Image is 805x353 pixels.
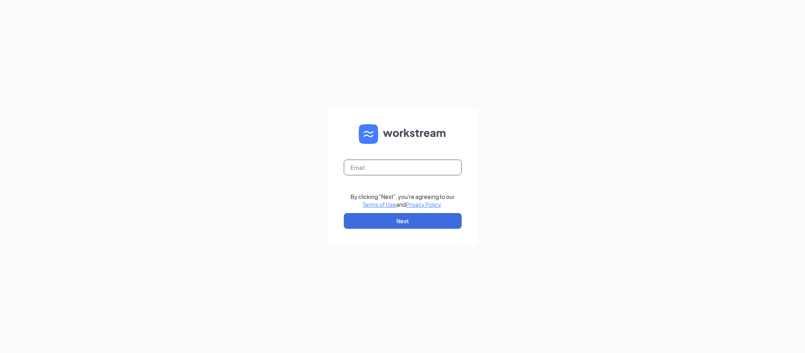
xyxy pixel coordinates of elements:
[344,160,462,175] input: Email
[363,201,396,208] a: Terms of Use
[406,201,441,208] a: Privacy Policy
[350,193,455,208] div: By clicking "Next", you're agreeing to our and .
[359,124,447,144] img: WS logo and Workstream text
[344,213,462,229] button: Next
